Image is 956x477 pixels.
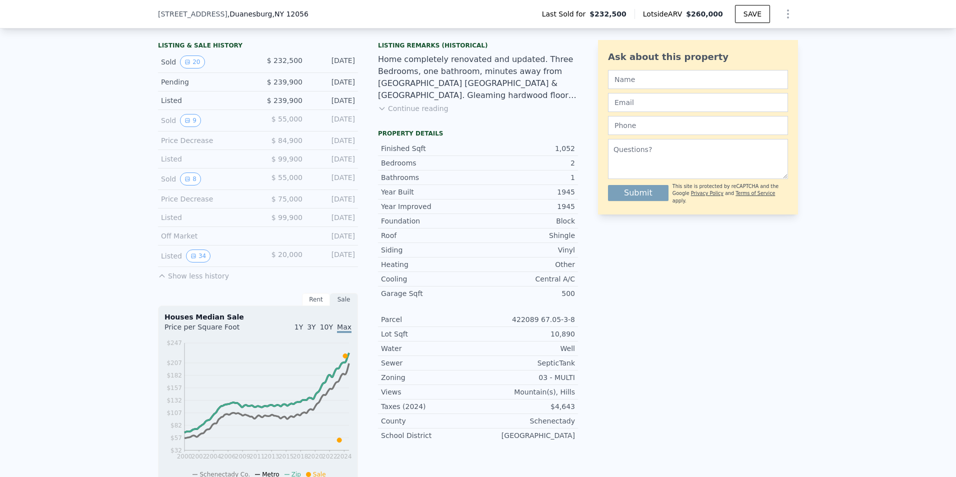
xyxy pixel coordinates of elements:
div: Off Market [161,231,250,241]
div: Price Decrease [161,135,250,145]
div: Year Built [381,187,478,197]
div: Listed [161,249,250,262]
input: Email [608,93,788,112]
tspan: $32 [170,447,182,454]
span: $260,000 [686,10,723,18]
div: [GEOGRAPHIC_DATA] [478,430,575,440]
div: Listed [161,95,250,105]
tspan: 2013 [264,453,279,460]
tspan: $247 [166,339,182,346]
div: [DATE] [310,95,355,105]
button: Submit [608,185,668,201]
span: Max [337,323,351,333]
tspan: 2018 [293,453,308,460]
span: , NY 12056 [272,10,308,18]
div: Home completely renovated and updated. Three Bedrooms, one bathroom, minutes away from [GEOGRAPHI... [378,53,578,101]
div: 500 [478,288,575,298]
div: [DATE] [310,77,355,87]
div: Listing Remarks (Historical) [378,41,578,49]
div: Ask about this property [608,50,788,64]
span: 10Y [320,323,333,331]
div: Zoning [381,372,478,382]
div: County [381,416,478,426]
div: Roof [381,230,478,240]
tspan: $107 [166,409,182,416]
span: [STREET_ADDRESS] [158,9,227,19]
div: Taxes (2024) [381,401,478,411]
div: Parcel [381,314,478,324]
span: $ 99,900 [271,213,302,221]
button: Continue reading [378,103,448,113]
div: Lot Sqft [381,329,478,339]
div: Property details [378,129,578,137]
div: Sewer [381,358,478,368]
div: Schenectady [478,416,575,426]
div: 2 [478,158,575,168]
div: Vinyl [478,245,575,255]
span: $ 239,900 [267,96,302,104]
button: View historical data [180,172,201,185]
div: Garage Sqft [381,288,478,298]
div: Mountain(s), Hills [478,387,575,397]
div: [DATE] [310,172,355,185]
div: 422089 67.05-3-8 [478,314,575,324]
input: Phone [608,116,788,135]
span: $ 99,900 [271,155,302,163]
div: [DATE] [310,114,355,127]
button: Show Options [778,4,798,24]
button: Show less history [158,267,229,281]
div: Bathrooms [381,172,478,182]
div: 1945 [478,201,575,211]
div: SepticTank [478,358,575,368]
div: Foundation [381,216,478,226]
tspan: 2024 [336,453,352,460]
span: 3Y [307,323,315,331]
span: $ 75,000 [271,195,302,203]
span: Lotside ARV [643,9,686,19]
div: [DATE] [310,231,355,241]
div: [DATE] [310,212,355,222]
div: Sold [161,55,250,68]
tspan: 2000 [177,453,192,460]
div: Pending [161,77,250,87]
div: 03 - MULTI [478,372,575,382]
div: 1 [478,172,575,182]
div: Cooling [381,274,478,284]
tspan: 2002 [191,453,207,460]
div: LISTING & SALE HISTORY [158,41,358,51]
div: Rent [302,293,330,306]
div: Sold [161,172,250,185]
span: 1Y [294,323,303,331]
tspan: 2022 [322,453,337,460]
div: [DATE] [310,154,355,164]
span: $ 55,000 [271,115,302,123]
span: , Duanesburg [227,9,308,19]
div: 10,890 [478,329,575,339]
div: Water [381,343,478,353]
button: View historical data [186,249,210,262]
div: Views [381,387,478,397]
a: Terms of Service [735,190,775,196]
span: $ 239,900 [267,78,302,86]
tspan: 2006 [220,453,236,460]
div: Sale [330,293,358,306]
div: [DATE] [310,55,355,68]
div: Block [478,216,575,226]
tspan: $82 [170,422,182,429]
div: $4,643 [478,401,575,411]
div: This site is protected by reCAPTCHA and the Google and apply. [672,183,788,204]
span: $232,500 [589,9,626,19]
div: Siding [381,245,478,255]
tspan: $157 [166,384,182,391]
tspan: $57 [170,434,182,441]
div: 1,052 [478,143,575,153]
div: Price Decrease [161,194,250,204]
span: $ 84,900 [271,136,302,144]
span: Last Sold for [542,9,590,19]
div: Other [478,259,575,269]
tspan: 2020 [307,453,323,460]
div: [DATE] [310,249,355,262]
div: [DATE] [310,135,355,145]
div: Listed [161,212,250,222]
div: Year Improved [381,201,478,211]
